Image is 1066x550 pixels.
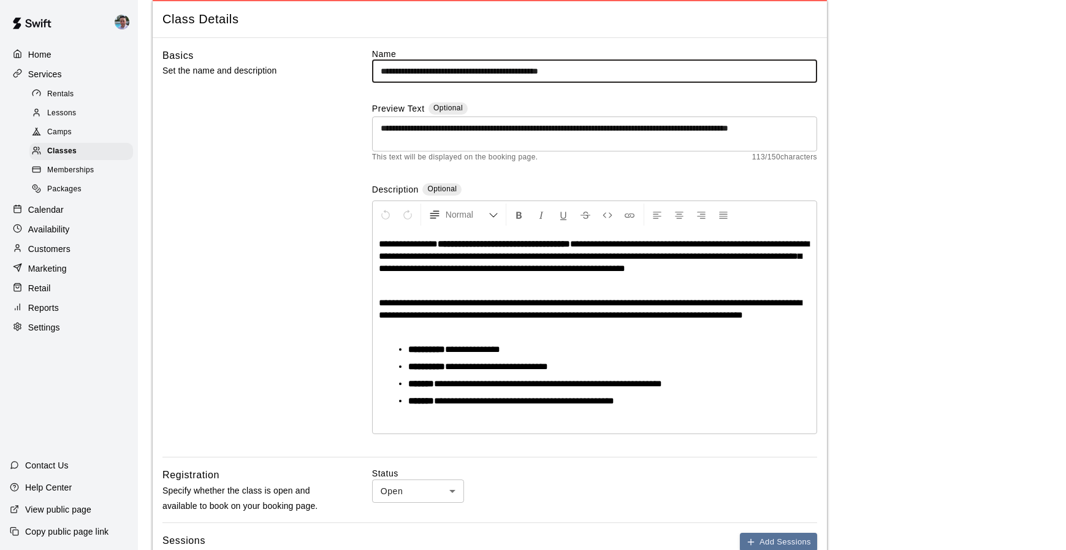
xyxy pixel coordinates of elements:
span: Optional [427,185,457,193]
button: Left Align [647,204,668,226]
img: Ryan Goehring [115,15,129,29]
p: View public page [25,503,91,516]
div: Camps [29,124,133,141]
h6: Sessions [162,533,205,549]
span: Normal [446,208,489,221]
h6: Registration [162,467,219,483]
label: Name [372,48,817,60]
div: Packages [29,181,133,198]
button: Redo [397,204,418,226]
a: Memberships [29,161,138,180]
button: Formatting Options [424,204,503,226]
label: Description [372,183,419,197]
button: Undo [375,204,396,226]
span: Class Details [162,11,817,28]
p: Set the name and description [162,63,333,78]
span: Rentals [47,88,74,101]
a: Lessons [29,104,138,123]
label: Preview Text [372,102,425,116]
a: Camps [29,123,138,142]
p: Availability [28,223,70,235]
p: Reports [28,302,59,314]
p: Specify whether the class is open and available to book on your booking page. [162,483,333,514]
span: Classes [47,145,77,158]
div: Rentals [29,86,133,103]
a: Rentals [29,85,138,104]
span: Memberships [47,164,94,177]
div: Classes [29,143,133,160]
h6: Basics [162,48,194,64]
a: Services [10,65,128,83]
p: Customers [28,243,70,255]
button: Center Align [669,204,690,226]
a: Availability [10,220,128,239]
button: Insert Link [619,204,640,226]
p: Services [28,68,62,80]
a: Reports [10,299,128,317]
button: Right Align [691,204,712,226]
div: Ryan Goehring [112,10,138,34]
button: Format Strikethrough [575,204,596,226]
p: Copy public page link [25,525,109,538]
span: Lessons [47,107,77,120]
a: Settings [10,318,128,337]
span: Packages [47,183,82,196]
a: Calendar [10,201,128,219]
button: Format Italics [531,204,552,226]
button: Format Bold [509,204,530,226]
a: Retail [10,279,128,297]
p: Settings [28,321,60,334]
p: Marketing [28,262,67,275]
div: Memberships [29,162,133,179]
div: Lessons [29,105,133,122]
p: Help Center [25,481,72,494]
span: This text will be displayed on the booking page. [372,151,538,164]
span: 113 / 150 characters [752,151,817,164]
a: Marketing [10,259,128,278]
span: Optional [433,104,463,112]
a: Packages [29,180,138,199]
button: Format Underline [553,204,574,226]
label: Status [372,467,817,479]
button: Insert Code [597,204,618,226]
p: Calendar [28,204,64,216]
a: Home [10,45,128,64]
p: Contact Us [25,459,69,472]
a: Customers [10,240,128,258]
button: Justify Align [713,204,734,226]
a: Classes [29,142,138,161]
span: Camps [47,126,72,139]
p: Retail [28,282,51,294]
p: Home [28,48,51,61]
div: Open [372,479,464,502]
